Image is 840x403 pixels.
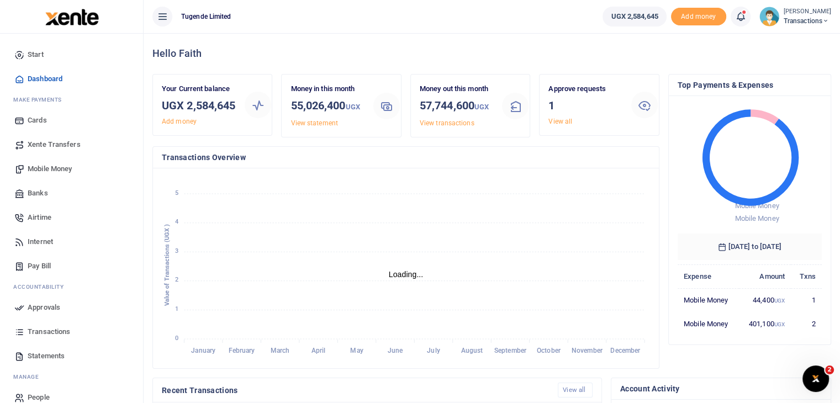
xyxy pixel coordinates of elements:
a: Pay Bill [9,254,134,278]
span: Add money [671,8,726,26]
tspan: May [350,347,363,354]
a: Statements [9,344,134,368]
tspan: February [229,347,255,354]
tspan: June [388,347,403,354]
a: logo-small logo-large logo-large [44,12,99,20]
h4: Recent Transactions [162,384,549,396]
span: Tugende Limited [177,12,236,22]
tspan: November [572,347,603,354]
a: Dashboard [9,67,134,91]
small: [PERSON_NAME] [784,7,831,17]
h4: Hello Faith [152,47,831,60]
a: Transactions [9,320,134,344]
span: People [28,392,50,403]
td: 2 [791,312,822,335]
tspan: 2 [175,277,178,284]
tspan: August [461,347,483,354]
span: 2 [825,365,834,374]
li: M [9,368,134,385]
p: Money in this month [290,83,364,95]
tspan: April [311,347,326,354]
tspan: 0 [175,335,178,342]
span: Statements [28,351,65,362]
a: Airtime [9,205,134,230]
th: Expense [678,264,739,288]
span: Start [28,49,44,60]
p: Money out this month [420,83,494,95]
span: Xente Transfers [28,139,81,150]
h4: Top Payments & Expenses [678,79,822,91]
a: Cards [9,108,134,132]
td: Mobile Money [678,288,739,312]
span: Pay Bill [28,261,51,272]
td: 44,400 [739,288,791,312]
li: Ac [9,278,134,295]
th: Txns [791,264,822,288]
span: Mobile Money [28,163,72,174]
small: UGX [474,103,489,111]
a: Mobile Money [9,157,134,181]
a: UGX 2,584,645 [603,7,666,26]
small: UGX [774,298,785,304]
span: countability [22,284,64,290]
a: View all [558,383,593,397]
li: Wallet ballance [598,7,670,26]
p: Your Current balance [162,83,236,95]
tspan: 3 [175,247,178,254]
a: Add money [162,118,197,125]
a: profile-user [PERSON_NAME] Transactions [759,7,831,26]
h4: Account Activity [620,383,822,395]
tspan: September [494,347,527,354]
small: UGX [345,103,360,111]
a: Banks [9,181,134,205]
span: UGX 2,584,645 [611,11,658,22]
img: logo-large [45,9,99,25]
span: Mobile Money [735,214,779,222]
tspan: 1 [175,305,178,312]
small: UGX [774,321,785,327]
th: Amount [739,264,791,288]
span: Banks [28,188,48,199]
h3: 55,026,400 [290,97,364,115]
p: Approve requests [548,83,622,95]
iframe: Intercom live chat [802,365,829,392]
tspan: March [271,347,289,354]
td: 1 [791,288,822,312]
td: Mobile Money [678,312,739,335]
text: Loading... [389,270,424,279]
span: Transactions [28,326,70,337]
span: Mobile Money [735,201,779,210]
a: View statement [290,119,337,127]
h3: UGX 2,584,645 [162,97,236,114]
span: Cards [28,115,47,126]
span: Internet [28,236,53,247]
h3: 57,744,600 [420,97,494,115]
tspan: 4 [175,218,178,225]
span: Dashboard [28,73,62,84]
span: Approvals [28,302,60,313]
a: Internet [9,230,134,254]
a: View all [548,118,572,125]
a: Start [9,43,134,67]
a: Approvals [9,295,134,320]
tspan: January [191,347,215,354]
li: Toup your wallet [671,8,726,26]
span: Transactions [784,16,831,26]
h4: Transactions Overview [162,151,650,163]
span: Airtime [28,212,51,223]
tspan: December [610,347,641,354]
h6: [DATE] to [DATE] [678,234,822,260]
a: View transactions [420,119,474,127]
tspan: July [427,347,440,354]
span: ake Payments [19,97,62,103]
tspan: October [537,347,561,354]
text: Value of Transactions (UGX ) [163,224,171,306]
td: 401,100 [739,312,791,335]
h3: 1 [548,97,622,114]
li: M [9,91,134,108]
span: anage [19,374,39,380]
img: profile-user [759,7,779,26]
a: Xente Transfers [9,132,134,157]
tspan: 5 [175,189,178,197]
a: Add money [671,12,726,20]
